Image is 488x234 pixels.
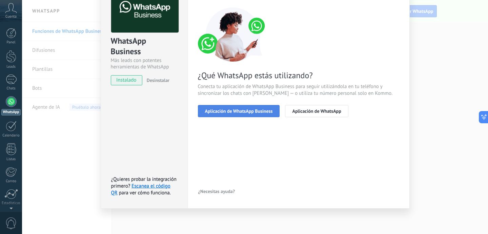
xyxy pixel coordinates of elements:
[292,109,341,113] span: Aplicación de WhatsApp
[198,70,399,81] span: ¿Qué WhatsApp estás utilizando?
[1,133,21,138] div: Calendario
[1,86,21,91] div: Chats
[144,75,169,85] button: Desinstalar
[198,83,399,97] span: Conecta tu aplicación de WhatsApp Business para seguir utilizándola en tu teléfono y sincronizar ...
[1,157,21,162] div: Listas
[285,105,348,117] button: Aplicación de WhatsApp
[1,65,21,69] div: Leads
[198,7,269,62] img: connect number
[198,105,280,117] button: Aplicación de WhatsApp Business
[111,183,170,196] a: Escanea el código QR
[1,40,21,45] div: Panel
[1,109,21,115] div: WhatsApp
[111,176,177,189] span: ¿Quieres probar la integración primero?
[198,189,235,194] span: ¿Necesitas ayuda?
[1,201,21,206] div: Estadísticas
[111,36,178,57] div: WhatsApp Business
[5,15,17,19] span: Cuenta
[119,190,171,196] span: para ver cómo funciona.
[147,77,169,83] span: Desinstalar
[1,179,21,184] div: Correo
[205,109,273,113] span: Aplicación de WhatsApp Business
[111,57,178,70] div: Más leads con potentes herramientas de WhatsApp
[111,75,142,85] span: instalado
[198,186,236,196] button: ¿Necesitas ayuda?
